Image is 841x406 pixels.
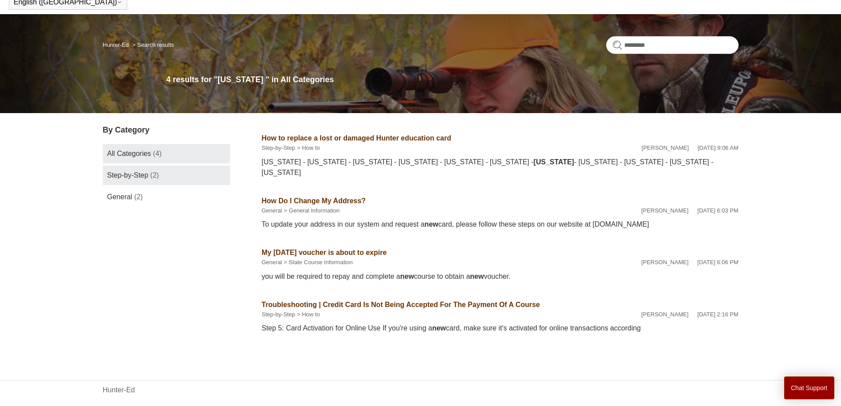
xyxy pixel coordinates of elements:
li: How to [295,144,320,152]
a: State Course Information [289,259,353,266]
time: 05/15/2024, 14:16 [698,311,739,318]
time: 02/12/2024, 18:03 [698,207,739,214]
a: How to [302,311,320,318]
span: (2) [134,193,143,201]
a: General (2) [103,187,230,207]
span: (2) [150,171,159,179]
a: Step-by-Step (2) [103,166,230,185]
a: General [262,259,282,266]
a: Step-by-Step [262,144,295,151]
h3: By Category [103,124,230,136]
span: General [107,193,132,201]
a: General [262,207,282,214]
li: [PERSON_NAME] [641,144,689,152]
span: Step-by-Step [107,171,148,179]
a: Hunter-Ed [103,385,135,395]
time: 07/28/2022, 09:06 [698,144,738,151]
li: Step-by-Step [262,310,295,319]
li: Hunter-Ed [103,42,131,48]
a: All Categories (4) [103,144,230,163]
a: General Information [289,207,339,214]
a: How to [302,144,320,151]
li: General [262,206,282,215]
a: How to replace a lost or damaged Hunter education card [262,134,451,142]
a: Troubleshooting | Credit Card Is Not Being Accepted For The Payment Of A Course [262,301,540,308]
a: How Do I Change My Address? [262,197,366,205]
div: To update your address in our system and request a card, please follow these steps on our website... [262,219,739,230]
li: Search results [130,42,174,48]
em: [US_STATE] [534,158,574,166]
em: new [432,324,446,332]
li: [PERSON_NAME] [641,310,689,319]
div: [US_STATE] - [US_STATE] - [US_STATE] - [US_STATE] - [US_STATE] - [US_STATE] - - [US_STATE] - [US_... [262,157,739,178]
li: [PERSON_NAME] [641,206,689,215]
span: (4) [153,150,162,157]
em: new [470,273,484,280]
span: All Categories [107,150,151,157]
em: new [400,273,414,280]
time: 02/12/2024, 18:06 [698,259,739,266]
li: Step-by-Step [262,144,295,152]
a: Step-by-Step [262,311,295,318]
button: Chat Support [784,376,835,399]
li: How to [295,310,320,319]
div: you will be required to repay and complete a course to obtain a voucher. [262,271,739,282]
input: Search [606,36,739,54]
a: Hunter-Ed [103,42,129,48]
div: Step 5: Card Activation for Online Use If you're using a card, make sure it's activated for onlin... [262,323,739,334]
li: State Course Information [282,258,353,267]
li: [PERSON_NAME] [641,258,689,267]
li: General [262,258,282,267]
em: new [425,220,438,228]
li: General Information [282,206,340,215]
h1: 4 results for "[US_STATE] " in All Categories [166,74,739,86]
a: My [DATE] voucher is about to expire [262,249,387,256]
